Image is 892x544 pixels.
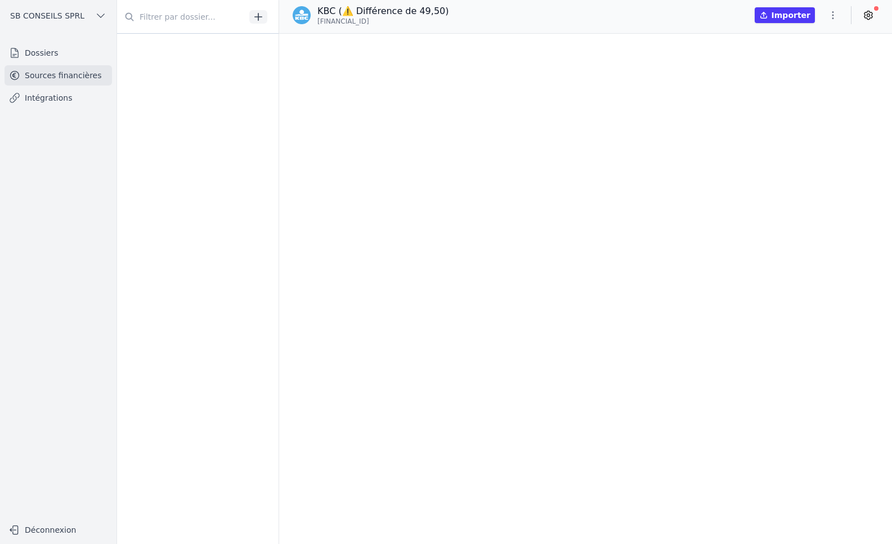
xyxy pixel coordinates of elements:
[317,5,449,18] p: KBC (⚠️ Différence de 49,50)
[5,88,112,108] a: Intégrations
[5,65,112,86] a: Sources financières
[117,7,245,27] input: Filtrer par dossier...
[317,17,369,26] span: [FINANCIAL_ID]
[293,6,311,24] img: kbc.png
[5,521,112,539] button: Déconnexion
[5,43,112,63] a: Dossiers
[10,10,84,21] span: SB CONSEILS SPRL
[755,7,815,23] button: Importer
[5,7,112,25] button: SB CONSEILS SPRL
